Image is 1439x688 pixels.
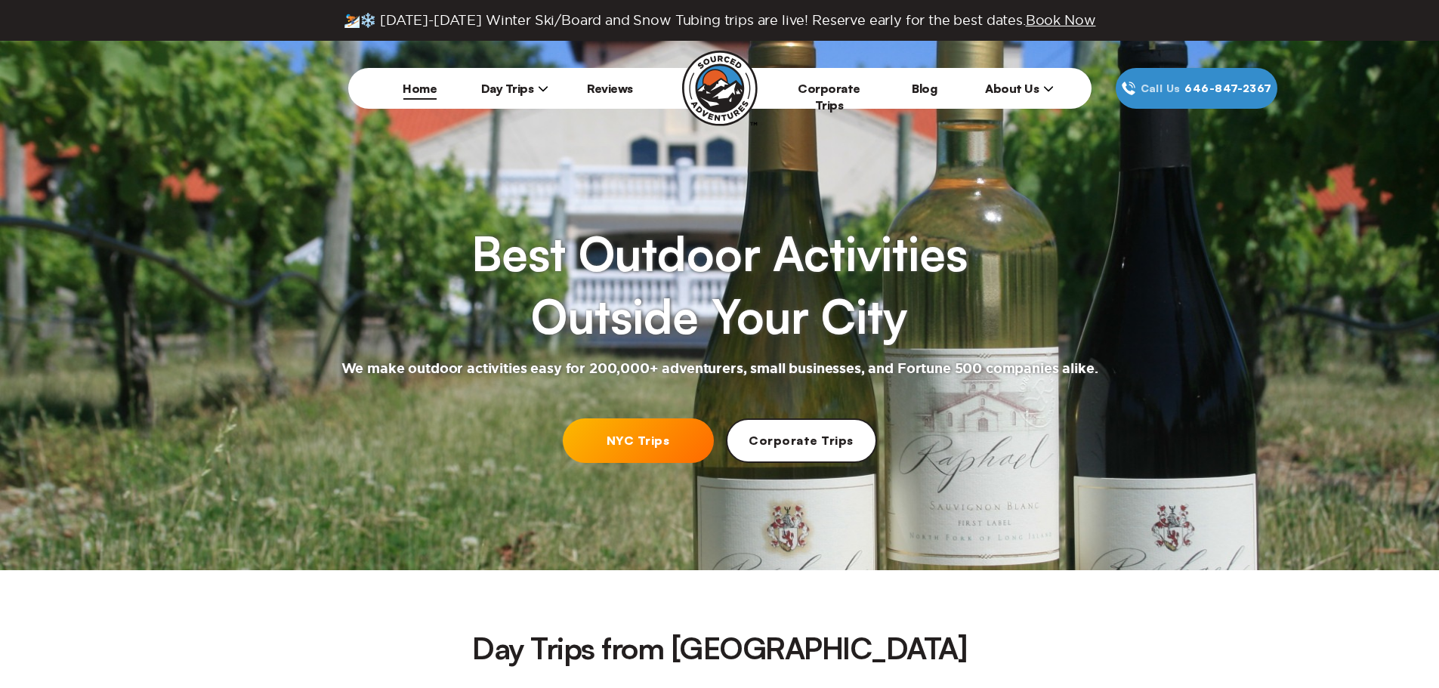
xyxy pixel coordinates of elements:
[403,81,437,96] a: Home
[563,418,714,463] a: NYC Trips
[1184,80,1271,97] span: 646‍-847‍-2367
[1136,80,1185,97] span: Call Us
[1116,68,1277,109] a: Call Us646‍-847‍-2367
[1026,13,1096,27] span: Book Now
[798,81,860,113] a: Corporate Trips
[481,81,549,96] span: Day Trips
[587,81,633,96] a: Reviews
[726,418,877,463] a: Corporate Trips
[341,360,1098,378] h2: We make outdoor activities easy for 200,000+ adventurers, small businesses, and Fortune 500 compa...
[985,81,1054,96] span: About Us
[471,222,967,348] h1: Best Outdoor Activities Outside Your City
[682,51,758,126] img: Sourced Adventures company logo
[344,12,1096,29] span: ⛷️❄️ [DATE]-[DATE] Winter Ski/Board and Snow Tubing trips are live! Reserve early for the best da...
[912,81,937,96] a: Blog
